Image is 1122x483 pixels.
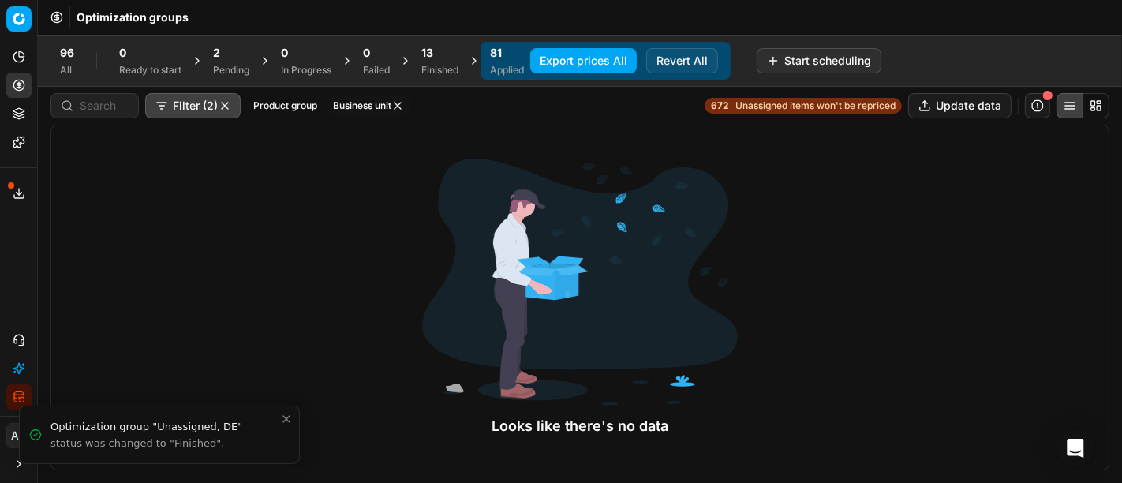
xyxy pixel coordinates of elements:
[490,45,502,61] span: 81
[705,98,902,114] a: 672Unassigned items won't be repriced
[213,45,220,61] span: 2
[490,64,524,77] div: Applied
[421,45,433,61] span: 13
[1057,429,1094,467] div: Open Intercom Messenger
[247,96,324,115] button: Product group
[50,436,280,451] div: status was changed to "Finished".
[281,64,331,77] div: In Progress
[50,419,280,435] div: Optimization group "Unassigned, DE"
[6,423,32,448] button: AC
[7,424,31,447] span: AC
[757,48,881,73] button: Start scheduling
[80,98,129,114] input: Search
[277,410,296,429] button: Close toast
[422,415,738,437] div: Looks like there's no data
[908,93,1012,118] button: Update data
[60,64,74,77] div: All
[77,9,189,25] nav: breadcrumb
[530,48,637,73] button: Export prices All
[327,96,410,115] button: Business unit
[119,45,126,61] span: 0
[646,48,718,73] button: Revert All
[119,64,181,77] div: Ready to start
[77,9,189,25] span: Optimization groups
[213,64,249,77] div: Pending
[735,99,896,112] span: Unassigned items won't be repriced
[363,45,370,61] span: 0
[711,99,729,112] strong: 672
[145,93,241,118] button: Filter (2)
[60,45,74,61] span: 96
[281,45,288,61] span: 0
[363,64,390,77] div: Failed
[421,64,458,77] div: Finished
